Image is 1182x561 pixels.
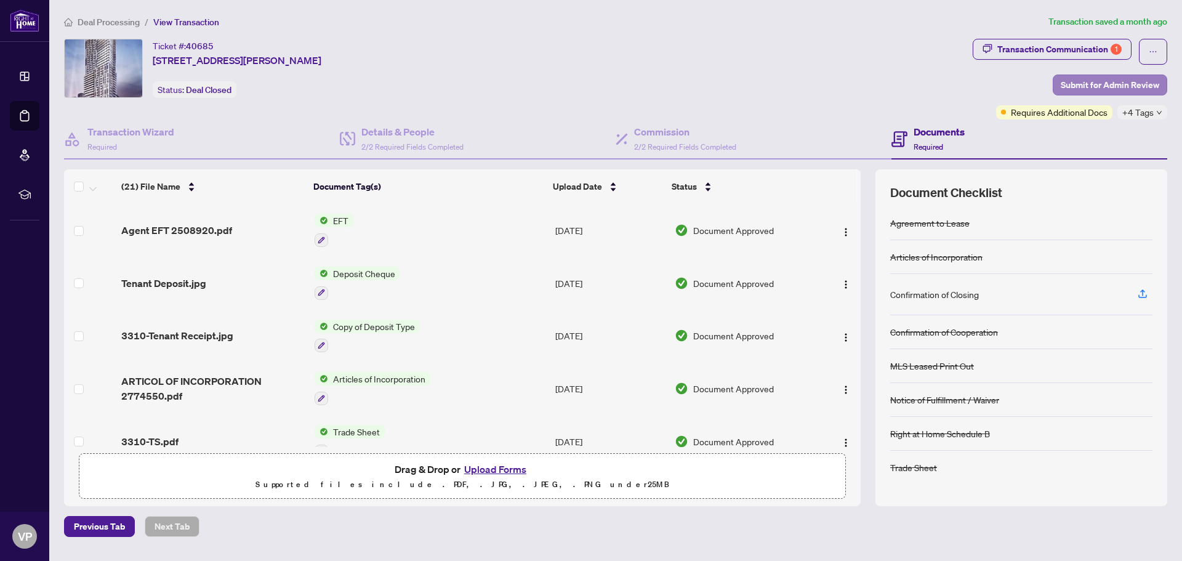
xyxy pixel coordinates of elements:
[890,461,937,474] div: Trade Sheet
[890,359,974,373] div: MLS Leased Print Out
[121,223,232,238] span: Agent EFT 2508920.pdf
[1061,75,1159,95] span: Submit for Admin Review
[841,280,851,289] img: Logo
[315,425,385,458] button: Status IconTrade Sheet
[328,425,385,438] span: Trade Sheet
[693,435,774,448] span: Document Approved
[308,169,549,204] th: Document Tag(s)
[997,39,1122,59] div: Transaction Communication
[890,325,998,339] div: Confirmation of Cooperation
[841,227,851,237] img: Logo
[395,461,530,477] span: Drag & Drop or
[675,224,688,237] img: Document Status
[315,320,420,353] button: Status IconCopy of Deposit Type
[675,329,688,342] img: Document Status
[121,328,233,343] span: 3310-Tenant Receipt.jpg
[121,276,206,291] span: Tenant Deposit.jpg
[667,169,815,204] th: Status
[315,214,353,247] button: Status IconEFT
[841,385,851,395] img: Logo
[328,214,353,227] span: EFT
[153,53,321,68] span: [STREET_ADDRESS][PERSON_NAME]
[1122,105,1154,119] span: +4 Tags
[328,267,400,280] span: Deposit Cheque
[836,326,856,345] button: Logo
[145,15,148,29] li: /
[18,528,32,545] span: VP
[1011,105,1108,119] span: Requires Additional Docs
[121,180,180,193] span: (21) File Name
[315,214,328,227] img: Status Icon
[693,382,774,395] span: Document Approved
[675,382,688,395] img: Document Status
[890,250,983,264] div: Articles of Incorporation
[634,124,736,139] h4: Commission
[460,461,530,477] button: Upload Forms
[836,273,856,293] button: Logo
[186,41,214,52] span: 40685
[550,415,670,468] td: [DATE]
[675,276,688,290] img: Document Status
[64,516,135,537] button: Previous Tab
[890,184,1002,201] span: Document Checklist
[315,320,328,333] img: Status Icon
[328,372,430,385] span: Articles of Incorporation
[693,224,774,237] span: Document Approved
[550,204,670,257] td: [DATE]
[186,84,231,95] span: Deal Closed
[836,379,856,398] button: Logo
[153,39,214,53] div: Ticket #:
[87,124,174,139] h4: Transaction Wizard
[675,435,688,448] img: Document Status
[890,393,999,406] div: Notice of Fulfillment / Waiver
[116,169,308,204] th: (21) File Name
[550,362,670,415] td: [DATE]
[10,9,39,32] img: logo
[1133,518,1170,555] button: Open asap
[634,142,736,151] span: 2/2 Required Fields Completed
[693,329,774,342] span: Document Approved
[361,124,464,139] h4: Details & People
[121,374,304,403] span: ARTICOL OF INCORPORATION 2774550.pdf
[315,267,328,280] img: Status Icon
[87,142,117,151] span: Required
[121,434,179,449] span: 3310-TS.pdf
[890,288,979,301] div: Confirmation of Closing
[315,372,430,405] button: Status IconArticles of Incorporation
[550,257,670,310] td: [DATE]
[841,438,851,448] img: Logo
[1111,44,1122,55] div: 1
[315,425,328,438] img: Status Icon
[1048,15,1167,29] article: Transaction saved a month ago
[87,477,838,492] p: Supported files include .PDF, .JPG, .JPEG, .PNG under 25 MB
[841,333,851,342] img: Logo
[315,372,328,385] img: Status Icon
[890,216,970,230] div: Agreement to Lease
[693,276,774,290] span: Document Approved
[1053,75,1167,95] button: Submit for Admin Review
[328,320,420,333] span: Copy of Deposit Type
[153,17,219,28] span: View Transaction
[836,220,856,240] button: Logo
[78,17,140,28] span: Deal Processing
[550,310,670,363] td: [DATE]
[153,81,236,98] div: Status:
[914,142,943,151] span: Required
[74,517,125,536] span: Previous Tab
[1156,110,1162,116] span: down
[836,432,856,451] button: Logo
[361,142,464,151] span: 2/2 Required Fields Completed
[548,169,667,204] th: Upload Date
[145,516,199,537] button: Next Tab
[672,180,697,193] span: Status
[553,180,602,193] span: Upload Date
[79,454,845,499] span: Drag & Drop orUpload FormsSupported files include .PDF, .JPG, .JPEG, .PNG under25MB
[65,39,142,97] img: IMG-C12039008_1.jpg
[890,427,990,440] div: Right at Home Schedule B
[315,267,400,300] button: Status IconDeposit Cheque
[64,18,73,26] span: home
[914,124,965,139] h4: Documents
[1149,47,1157,56] span: ellipsis
[973,39,1132,60] button: Transaction Communication1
